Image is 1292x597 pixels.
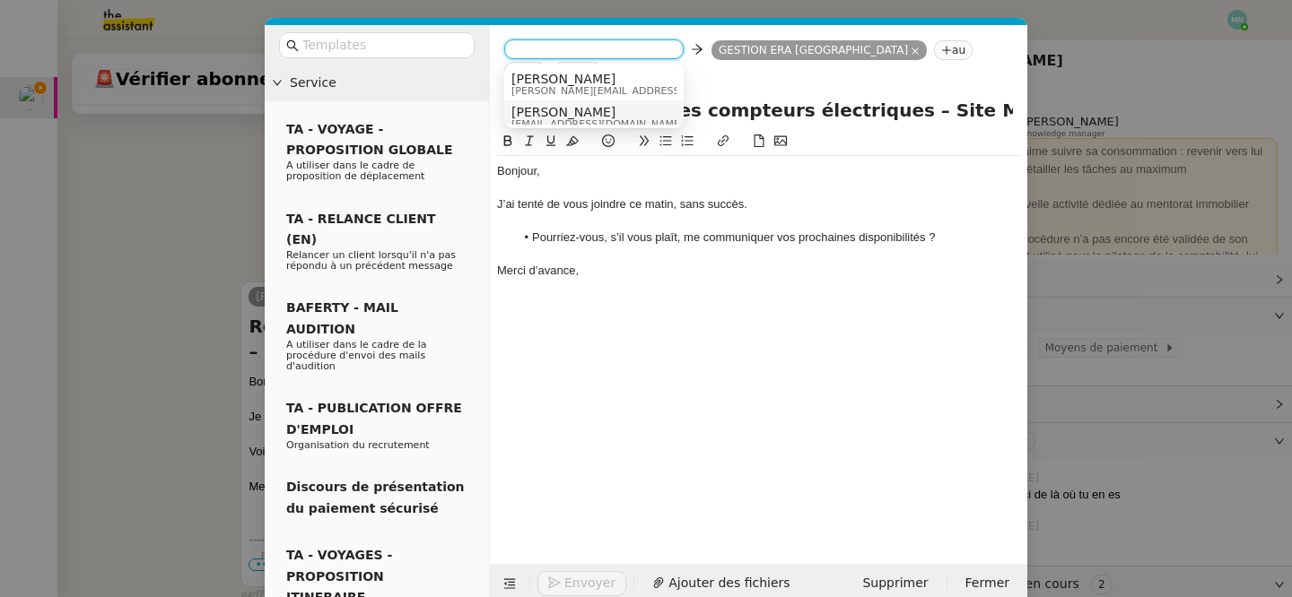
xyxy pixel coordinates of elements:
[286,300,398,335] span: BAFERTY - MAIL AUDITION
[286,122,452,157] span: TA - VOYAGE - PROPOSITION GLOBALE
[497,196,1020,212] div: J’ai tenté de vous joindre ce matin, sans succès.
[504,67,684,100] nz-option-item: Alex
[497,263,1020,279] div: Merci d’avance,
[286,439,430,451] span: Organisation du recrutement
[265,65,489,100] div: Service
[965,573,1009,593] span: Fermer
[515,229,1021,246] li: Pourriez-vous, s’il vous plaît, me communiquer vos prochaines disponibilités ?
[537,571,626,596] button: Envoyer
[286,249,456,272] span: Relancer un client lorsqu'il n'a pas répondu à un précédent message
[642,571,800,596] button: Ajouter des fichiers
[302,35,464,56] input: Templates
[511,86,766,96] span: [PERSON_NAME][EMAIL_ADDRESS][DOMAIN_NAME]
[668,573,790,593] span: Ajouter des fichiers
[286,339,427,372] span: A utiliser dans le cadre de la procédure d'envoi des mails d'audition
[862,573,928,593] span: Supprimer
[504,100,684,134] nz-option-item: Alex
[934,40,973,60] nz-tag: au
[290,73,482,93] span: Service
[286,401,462,436] span: TA - PUBLICATION OFFRE D'EMPLOI
[851,571,938,596] button: Supprimer
[286,212,436,247] span: TA - RELANCE CLIENT (EN)
[504,97,1013,124] input: Subject
[511,119,684,129] span: [EMAIL_ADDRESS][DOMAIN_NAME]
[955,571,1020,596] button: Fermer
[497,163,1020,179] div: Bonjour,
[511,72,766,86] span: [PERSON_NAME]
[511,105,684,119] span: [PERSON_NAME]
[286,480,465,515] span: Discours de présentation du paiement sécurisé
[286,160,424,182] span: A utiliser dans le cadre de proposition de déplacement
[711,40,927,60] nz-tag: GESTION ERA [GEOGRAPHIC_DATA]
